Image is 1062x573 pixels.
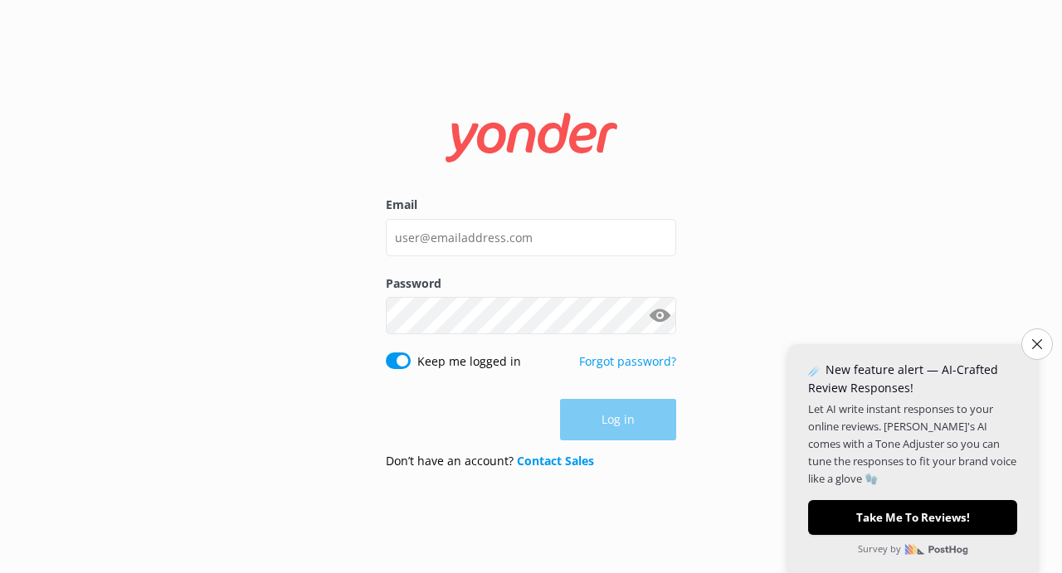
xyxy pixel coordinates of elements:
[386,219,676,256] input: user@emailaddress.com
[643,299,676,333] button: Show password
[579,353,676,369] a: Forgot password?
[386,196,676,214] label: Email
[386,274,676,293] label: Password
[417,352,521,371] label: Keep me logged in
[517,453,594,469] a: Contact Sales
[386,452,594,470] p: Don’t have an account?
